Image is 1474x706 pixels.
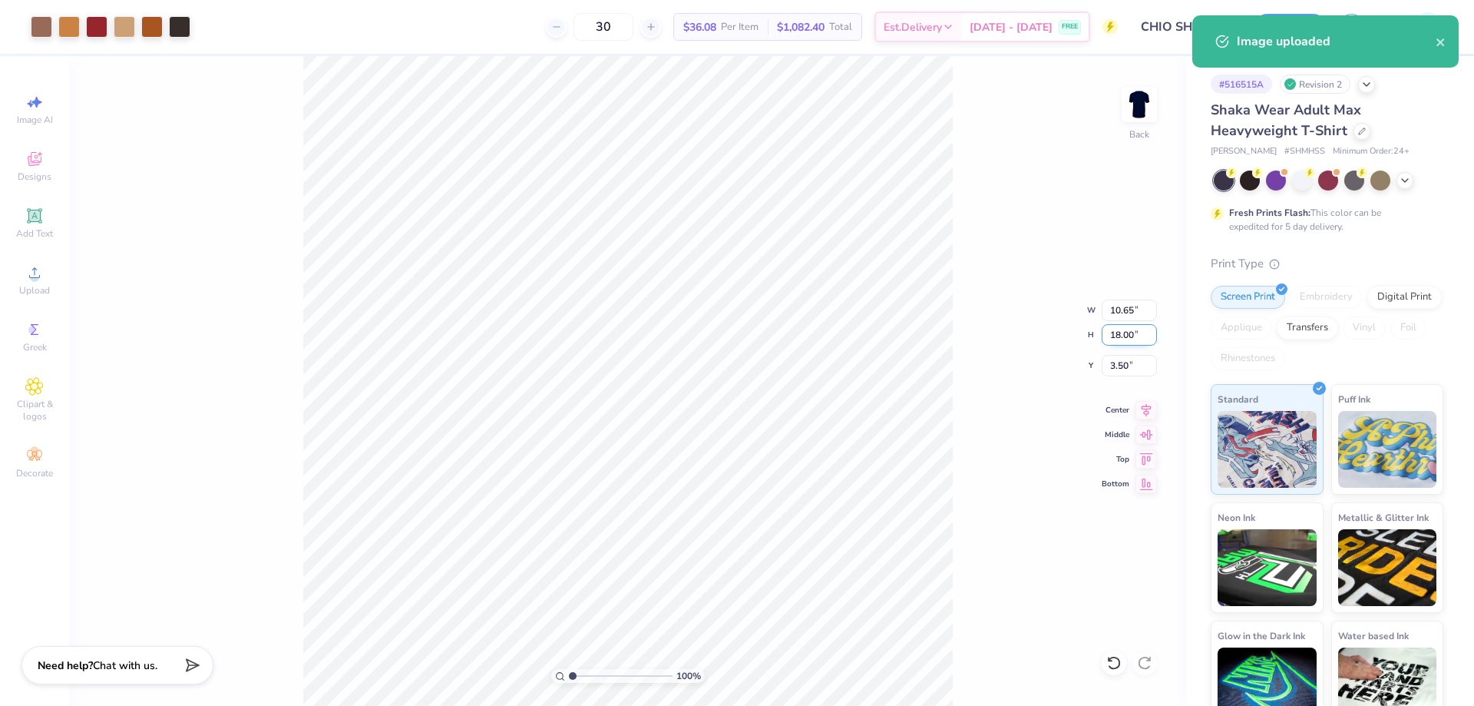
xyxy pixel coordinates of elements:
span: Upload [19,284,50,297]
div: This color can be expedited for 5 day delivery. [1229,206,1418,234]
div: Print Type [1211,255,1443,273]
span: Add Text [16,227,53,240]
span: FREE [1062,22,1078,32]
img: Standard [1218,411,1317,488]
span: Bottom [1102,479,1129,489]
div: Image uploaded [1237,32,1436,51]
img: Back [1124,89,1155,120]
span: $1,082.40 [777,19,825,35]
div: Screen Print [1211,286,1285,309]
span: Clipart & logos [8,398,61,423]
span: 100 % [676,669,701,683]
input: Untitled Design [1129,12,1242,42]
div: Foil [1390,317,1426,340]
div: Vinyl [1343,317,1386,340]
div: # 516515A [1211,75,1272,94]
span: Est. Delivery [884,19,942,35]
span: Glow in the Dark Ink [1218,628,1305,644]
span: Shaka Wear Adult Max Heavyweight T-Shirt [1211,101,1361,140]
span: Chat with us. [93,658,157,673]
div: Applique [1211,317,1272,340]
img: Metallic & Glitter Ink [1338,529,1437,606]
span: Water based Ink [1338,628,1409,644]
span: Middle [1102,429,1129,440]
button: close [1436,32,1446,51]
span: Designs [18,171,51,183]
img: Neon Ink [1218,529,1317,606]
span: Neon Ink [1218,509,1255,525]
span: [DATE] - [DATE] [970,19,1053,35]
span: Image AI [17,114,53,126]
strong: Need help? [38,658,93,673]
span: Per Item [721,19,758,35]
strong: Fresh Prints Flash: [1229,207,1310,219]
span: Minimum Order: 24 + [1333,145,1410,158]
span: [PERSON_NAME] [1211,145,1277,158]
div: Revision 2 [1280,75,1350,94]
div: Rhinestones [1211,347,1285,370]
span: Metallic & Glitter Ink [1338,509,1429,525]
span: Decorate [16,467,53,479]
span: # SHMHSS [1284,145,1325,158]
span: Center [1102,405,1129,416]
span: Total [829,19,852,35]
span: $36.08 [683,19,716,35]
span: Top [1102,454,1129,465]
div: Transfers [1277,317,1338,340]
span: Puff Ink [1338,391,1370,407]
div: Digital Print [1367,286,1442,309]
div: Embroidery [1290,286,1363,309]
div: Back [1129,128,1149,141]
span: Greek [23,341,47,353]
img: Puff Ink [1338,411,1437,488]
input: – – [573,13,633,41]
span: Standard [1218,391,1258,407]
